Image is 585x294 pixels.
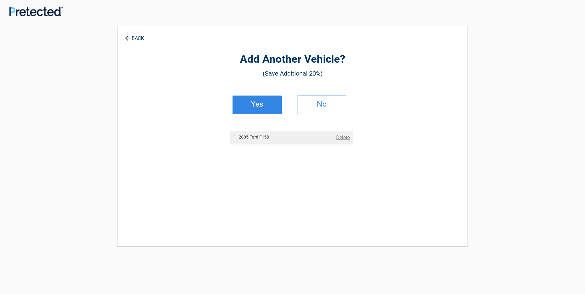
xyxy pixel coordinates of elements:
[151,52,434,67] h2: Add Another Vehicle?
[239,102,275,106] h2: Yes
[151,68,434,79] h3: (Save Additional 20%)
[304,102,340,106] h2: No
[124,30,145,41] a: BACK
[336,134,350,141] a: Delete
[233,134,239,140] span: 1 |
[9,6,63,16] img: Main Logo
[233,134,269,140] h2: 2005 Ford F150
